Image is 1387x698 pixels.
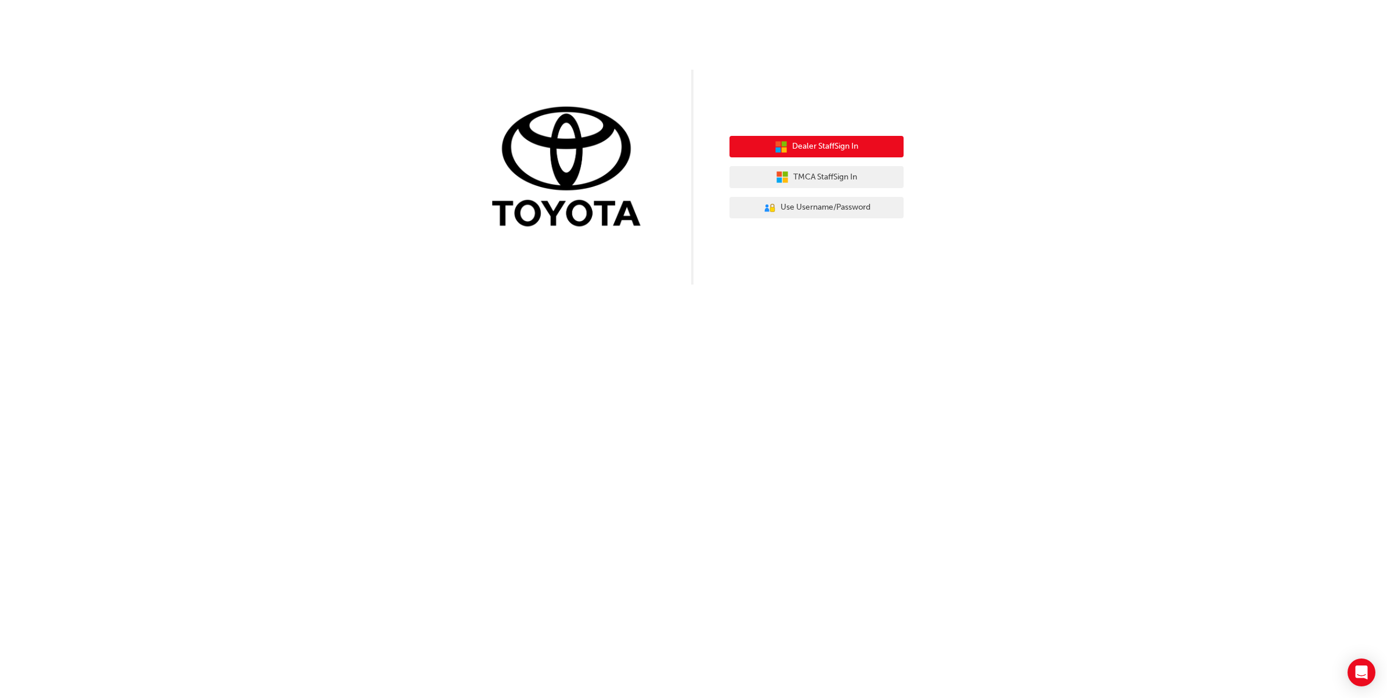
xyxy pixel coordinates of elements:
div: Open Intercom Messenger [1348,659,1375,686]
img: Trak [483,104,658,232]
span: Dealer Staff Sign In [792,140,858,153]
button: Use Username/Password [729,197,904,219]
button: TMCA StaffSign In [729,166,904,188]
button: Dealer StaffSign In [729,136,904,158]
span: TMCA Staff Sign In [793,171,857,184]
span: Use Username/Password [781,201,871,214]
